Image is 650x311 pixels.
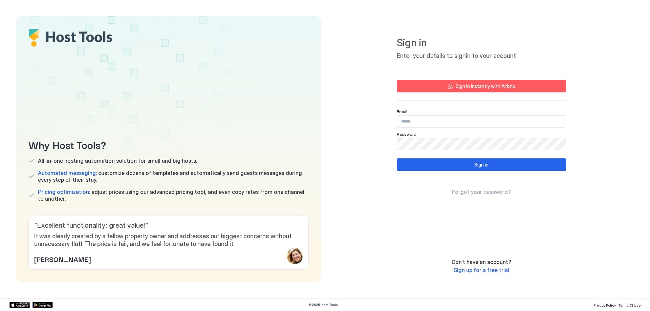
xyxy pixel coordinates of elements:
[593,303,616,307] span: Privacy Policy
[308,303,338,307] span: © 2025 Host Tools
[34,254,91,264] span: [PERSON_NAME]
[9,302,30,308] a: App Store
[397,109,407,114] span: Email
[38,157,197,164] span: All-in-one hosting automation solution for small and big hosts.
[454,267,509,274] a: Sign up for a free trial
[619,303,641,307] span: Terms Of Use
[593,301,616,308] a: Privacy Policy
[397,52,566,60] span: Enter your details to signin to your account
[38,170,309,183] span: customize dozens of templates and automatically send guests messages during every step of their s...
[28,137,309,152] span: Why Host Tools?
[397,80,566,92] button: Sign in instantly with Airbnb
[397,37,566,49] span: Sign in
[397,138,566,150] input: Input Field
[397,158,566,171] button: Sign in
[34,232,303,248] span: It was clearly created by a fellow property owner and addresses our biggest concerns without unne...
[38,188,90,195] span: Pricing optimization:
[452,188,511,195] span: Forgot your password?
[452,259,511,265] span: Don't have an account?
[38,188,309,202] span: adjust prices using our advanced pricing tool, and even copy rates from one channel to another.
[474,161,489,168] div: Sign in
[452,188,511,196] a: Forgot your password?
[397,132,416,137] span: Password
[287,248,303,264] div: profile
[32,302,53,308] a: Google Play Store
[619,301,641,308] a: Terms Of Use
[34,221,303,230] span: " Excellent functionality; great value! "
[397,116,566,127] input: Input Field
[38,170,97,176] span: Automated messaging:
[456,83,515,90] div: Sign in instantly with Airbnb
